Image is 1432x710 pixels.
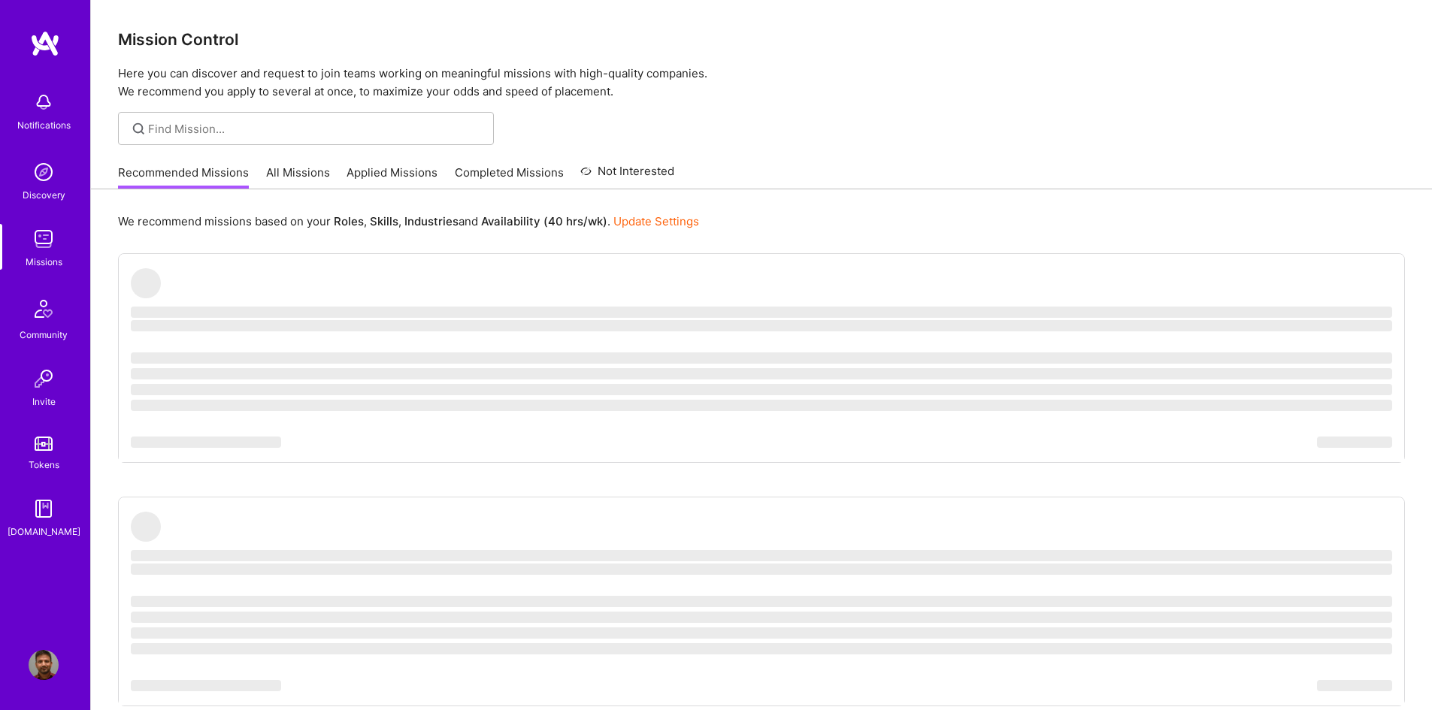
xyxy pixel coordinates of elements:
h3: Mission Control [118,30,1405,49]
img: teamwork [29,224,59,254]
div: Community [20,327,68,343]
a: Completed Missions [455,165,564,189]
img: User Avatar [29,650,59,680]
img: guide book [29,494,59,524]
input: Find Mission... [148,121,483,137]
img: tokens [35,437,53,451]
div: Tokens [29,457,59,473]
img: Invite [29,364,59,394]
b: Industries [404,214,459,228]
img: Community [26,291,62,327]
img: discovery [29,157,59,187]
a: Applied Missions [347,165,437,189]
i: icon SearchGrey [130,120,147,137]
div: Discovery [23,187,65,203]
div: Notifications [17,117,71,133]
p: We recommend missions based on your , , and . [118,213,699,229]
img: logo [30,30,60,57]
a: Recommended Missions [118,165,249,189]
div: Missions [26,254,62,270]
div: Invite [32,394,56,409]
div: [DOMAIN_NAME] [8,524,80,539]
a: Update Settings [613,214,699,228]
a: User Avatar [25,650,62,680]
a: All Missions [266,165,330,189]
p: Here you can discover and request to join teams working on meaningful missions with high-quality ... [118,65,1405,101]
b: Skills [370,214,398,228]
b: Availability (40 hrs/wk) [481,214,607,228]
b: Roles [334,214,364,228]
a: Not Interested [580,162,674,189]
img: bell [29,87,59,117]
